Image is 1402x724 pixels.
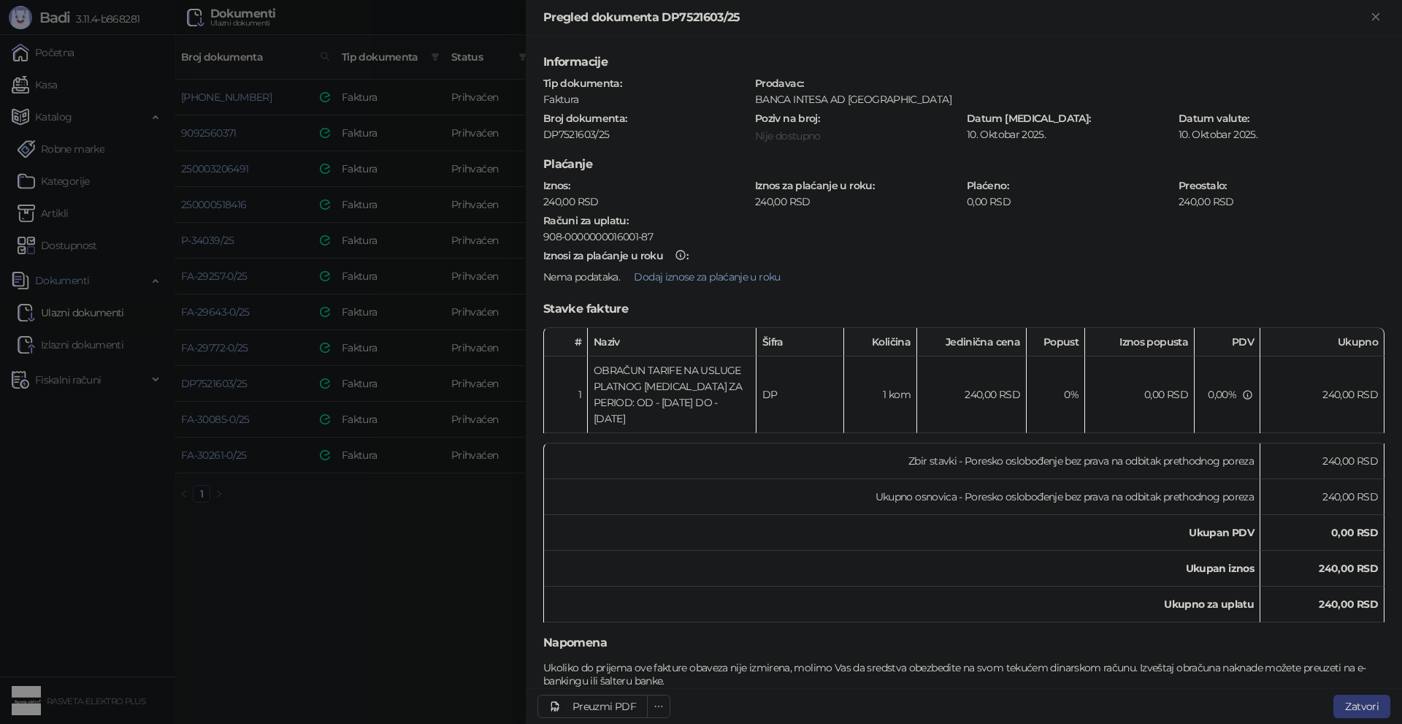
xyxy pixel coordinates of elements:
[1177,128,1386,141] div: 10. Oktobar 2025.
[1319,562,1378,575] strong: 240,00 RSD
[543,634,1384,652] h5: Napomena
[1195,328,1260,357] th: PDV
[756,328,844,357] th: Šifra
[1189,526,1254,539] strong: Ukupan PDV
[754,93,1384,106] div: BANCA INTESA AD [GEOGRAPHIC_DATA]
[1331,526,1378,539] strong: 0,00 RSD
[542,128,751,141] div: DP7521603/25
[654,701,664,712] span: ellipsis
[755,179,874,192] strong: Iznos za plaćanje u roku :
[1179,112,1249,125] strong: Datum valute :
[542,195,751,208] div: 240,00 RSD
[967,112,1091,125] strong: Datum [MEDICAL_DATA] :
[594,362,750,427] div: OBRAČUN TARIFE NA USLUGE PLATNOG [MEDICAL_DATA] ZA PERIOD: OD - [DATE] DO - [DATE]
[1164,598,1254,611] strong: Ukupno za uplatu
[1260,328,1384,357] th: Ukupno
[543,214,628,227] strong: Računi za uplatu :
[755,77,803,90] strong: Prodavac :
[1319,598,1378,611] strong: 240,00 RSD
[1177,195,1386,208] div: 240,00 RSD
[844,357,917,433] td: 1 kom
[754,195,962,208] div: 240,00 RSD
[543,249,688,262] strong: :
[542,93,751,106] div: Faktura
[543,270,618,283] span: Nema podataka
[544,357,588,433] td: 1
[543,156,1384,173] h5: Plaćanje
[1260,357,1384,433] td: 240,00 RSD
[542,661,1386,687] div: Ukoliko do prijema ove fakture obaveza nije izmirena, molimo Vas da sredstva obezbedite na svom t...
[965,128,1174,141] div: 10. Oktobar 2025.
[572,700,636,713] div: Preuzmi PDF
[917,357,1027,433] td: 240,00 RSD
[542,265,1386,289] div: .
[544,479,1260,515] td: Ukupno osnovica - Poresko oslobođenje bez prava na odbitak prethodnog poreza
[844,328,917,357] th: Količina
[967,179,1008,192] strong: Plaćeno :
[1333,695,1390,718] button: Zatvori
[544,328,588,357] th: #
[543,179,570,192] strong: Iznos :
[1186,562,1254,575] strong: Ukupan iznos
[543,251,663,261] div: Iznosi za plaćanje u roku
[917,328,1027,357] th: Jedinična cena
[622,265,792,289] button: Dodaj iznose za plaćanje u roku
[1027,328,1085,357] th: Popust
[543,9,1367,26] div: Pregled dokumenta DP7521603/25
[1085,328,1195,357] th: Iznos popusta
[544,443,1260,479] td: Zbir stavki - Poresko oslobođenje bez prava na odbitak prethodnog poreza
[543,53,1384,71] h5: Informacije
[1085,357,1195,433] td: 0,00 RSD
[755,129,821,142] span: Nije dostupno
[1027,357,1085,433] td: 0%
[1179,179,1227,192] strong: Preostalo :
[755,112,819,125] strong: Poziv na broj :
[543,300,1384,318] h5: Stavke fakture
[1208,388,1236,401] span: 0,00 %
[543,230,1384,243] div: 908-0000000016001-87
[1260,479,1384,515] td: 240,00 RSD
[588,328,756,357] th: Naziv
[756,357,844,433] td: DP
[537,695,648,718] a: Preuzmi PDF
[1260,443,1384,479] td: 240,00 RSD
[543,77,621,90] strong: Tip dokumenta :
[1367,9,1384,26] button: Zatvori
[543,112,627,125] strong: Broj dokumenta :
[965,195,1174,208] div: 0,00 RSD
